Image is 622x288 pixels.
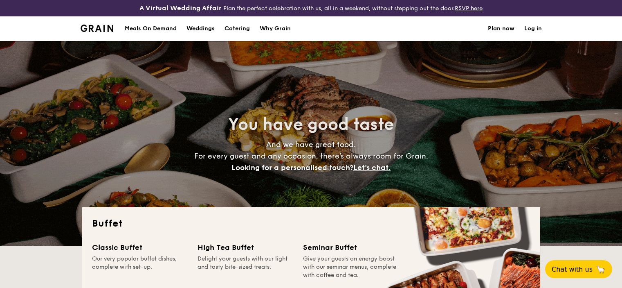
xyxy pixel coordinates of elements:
a: RSVP here [455,5,483,12]
div: Seminar Buffet [303,242,399,253]
div: Why Grain [260,16,291,41]
div: Give your guests an energy boost with our seminar menus, complete with coffee and tea. [303,255,399,279]
div: High Tea Buffet [198,242,293,253]
div: Delight your guests with our light and tasty bite-sized treats. [198,255,293,279]
img: Grain [81,25,114,32]
span: 🦙 [596,265,606,274]
span: Chat with us [552,265,593,273]
div: Meals On Demand [125,16,177,41]
div: Plan the perfect celebration with us, all in a weekend, without stepping out the door. [104,3,519,13]
span: You have good taste [228,115,394,134]
div: Classic Buffet [92,242,188,253]
h4: A Virtual Wedding Affair [139,3,222,13]
button: Chat with us🦙 [545,260,612,278]
a: Meals On Demand [120,16,182,41]
h2: Buffet [92,217,530,230]
span: Let's chat. [353,163,391,172]
a: Plan now [488,16,514,41]
a: Catering [220,16,255,41]
a: Why Grain [255,16,296,41]
span: Looking for a personalised touch? [231,163,353,172]
span: And we have great food. For every guest and any occasion, there’s always room for Grain. [194,140,428,172]
div: Weddings [186,16,215,41]
a: Log in [524,16,542,41]
div: Our very popular buffet dishes, complete with set-up. [92,255,188,279]
a: Weddings [182,16,220,41]
h1: Catering [225,16,250,41]
a: Logotype [81,25,114,32]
